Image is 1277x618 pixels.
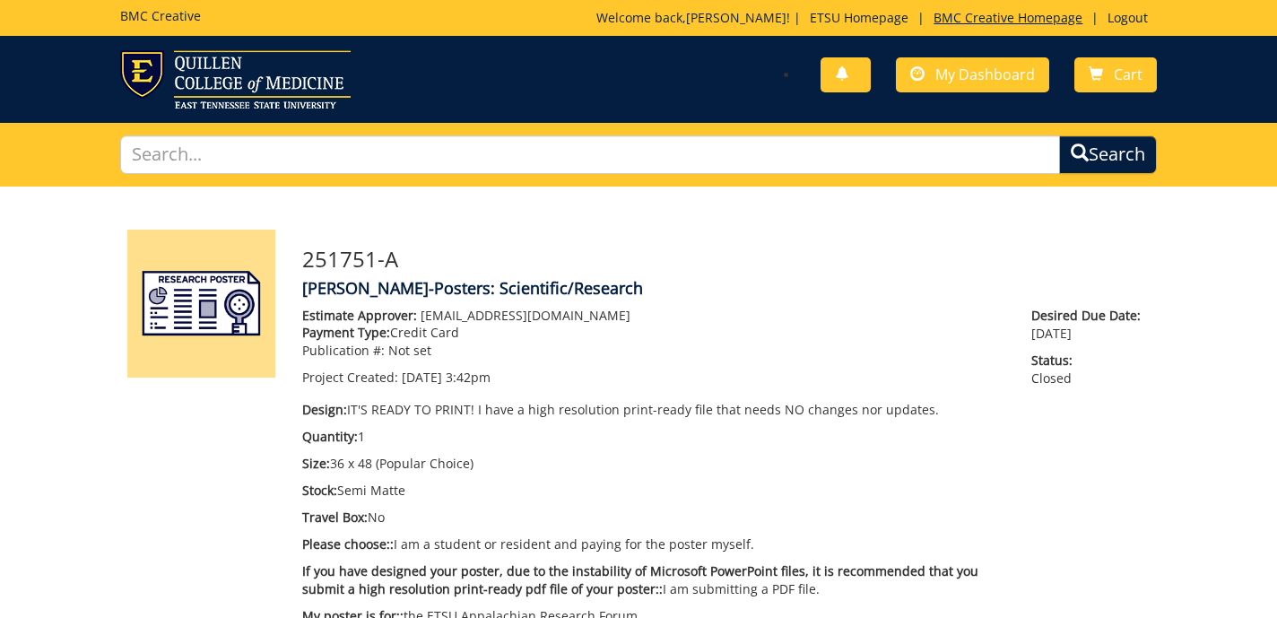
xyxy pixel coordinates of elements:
[388,342,431,359] span: Not set
[302,428,358,445] span: Quantity:
[402,369,491,386] span: [DATE] 3:42pm
[1031,307,1150,325] span: Desired Due Date:
[302,280,1150,298] h4: [PERSON_NAME]-Posters: Scientific/Research
[686,9,786,26] a: [PERSON_NAME]
[302,248,1150,271] h3: 251751-A
[302,562,1004,598] p: I am submitting a PDF file.
[302,482,1004,500] p: Semi Matte
[120,9,201,22] h5: BMC Creative
[302,307,1004,325] p: [EMAIL_ADDRESS][DOMAIN_NAME]
[1099,9,1157,26] a: Logout
[1031,307,1150,343] p: [DATE]
[302,401,347,418] span: Design:
[120,135,1061,174] input: Search...
[896,57,1049,92] a: My Dashboard
[302,428,1004,446] p: 1
[302,455,1004,473] p: 36 x 48 (Popular Choice)
[127,230,275,378] img: Product featured image
[302,342,385,359] span: Publication #:
[935,65,1035,84] span: My Dashboard
[302,455,330,472] span: Size:
[596,9,1157,27] p: Welcome back, ! | | |
[302,369,398,386] span: Project Created:
[801,9,917,26] a: ETSU Homepage
[120,50,351,109] img: ETSU logo
[1114,65,1142,84] span: Cart
[302,307,417,324] span: Estimate Approver:
[1074,57,1157,92] a: Cart
[1031,352,1150,370] span: Status:
[302,509,368,526] span: Travel Box:
[925,9,1091,26] a: BMC Creative Homepage
[1031,352,1150,387] p: Closed
[302,324,1004,342] p: Credit Card
[302,324,390,341] span: Payment Type:
[302,509,1004,527] p: No
[302,482,337,499] span: Stock:
[302,535,1004,553] p: I am a student or resident and paying for the poster myself.
[302,401,1004,419] p: IT'S READY TO PRINT! I have a high resolution print-ready file that needs NO changes nor updates.
[1059,135,1157,174] button: Search
[302,562,978,597] span: If you have designed your poster, due to the instability of Microsoft PowerPoint files, it is rec...
[302,535,394,553] span: Please choose::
